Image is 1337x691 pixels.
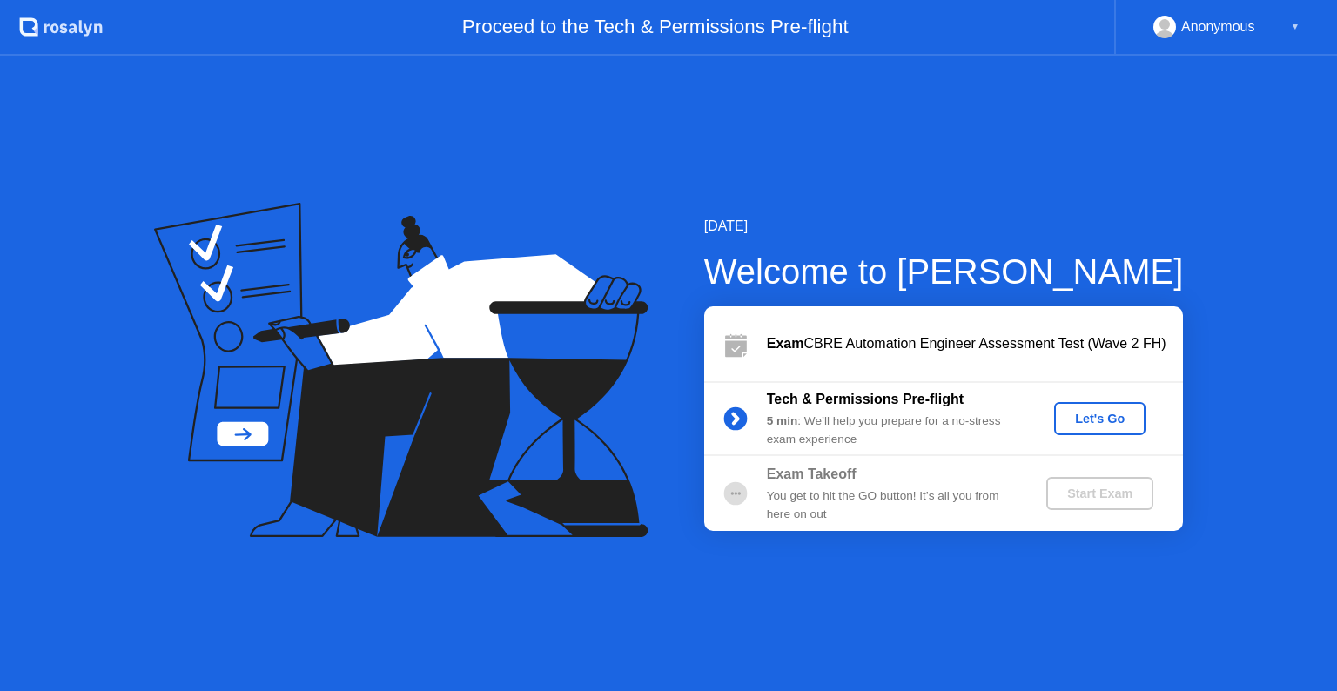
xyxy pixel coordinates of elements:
div: Let's Go [1061,412,1139,426]
b: Tech & Permissions Pre-flight [767,392,964,406]
button: Let's Go [1054,402,1146,435]
div: Start Exam [1053,486,1146,500]
div: CBRE Automation Engineer Assessment Test (Wave 2 FH) [767,333,1183,354]
b: 5 min [767,414,798,427]
div: Anonymous [1181,16,1255,38]
div: Welcome to [PERSON_NAME] [704,245,1184,298]
div: ▼ [1291,16,1300,38]
div: : We’ll help you prepare for a no-stress exam experience [767,413,1018,448]
div: [DATE] [704,216,1184,237]
button: Start Exam [1046,477,1153,510]
b: Exam [767,336,804,351]
b: Exam Takeoff [767,466,857,481]
div: You get to hit the GO button! It’s all you from here on out [767,487,1018,523]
